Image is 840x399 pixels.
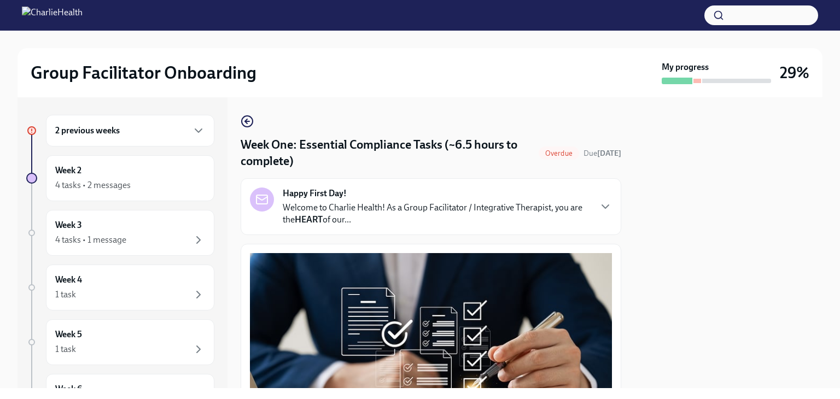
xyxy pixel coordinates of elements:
[55,179,131,191] div: 4 tasks • 2 messages
[55,289,76,301] div: 1 task
[26,265,214,310] a: Week 41 task
[584,149,621,158] span: Due
[55,219,82,231] h6: Week 3
[283,202,590,226] p: Welcome to Charlie Health! As a Group Facilitator / Integrative Therapist, you are the of our...
[26,210,214,256] a: Week 34 tasks • 1 message
[55,165,81,177] h6: Week 2
[55,343,76,355] div: 1 task
[283,187,347,199] strong: Happy First Day!
[31,62,256,84] h2: Group Facilitator Onboarding
[55,383,82,395] h6: Week 6
[55,234,126,246] div: 4 tasks • 1 message
[26,319,214,365] a: Week 51 task
[295,214,323,225] strong: HEART
[46,115,214,146] div: 2 previous weeks
[22,7,83,24] img: CharlieHealth
[539,149,579,157] span: Overdue
[55,274,82,286] h6: Week 4
[241,137,534,169] h4: Week One: Essential Compliance Tasks (~6.5 hours to complete)
[55,328,82,341] h6: Week 5
[26,155,214,201] a: Week 24 tasks • 2 messages
[55,125,120,137] h6: 2 previous weeks
[597,149,621,158] strong: [DATE]
[662,61,709,73] strong: My progress
[780,63,809,83] h3: 29%
[584,148,621,159] span: September 9th, 2025 09:00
